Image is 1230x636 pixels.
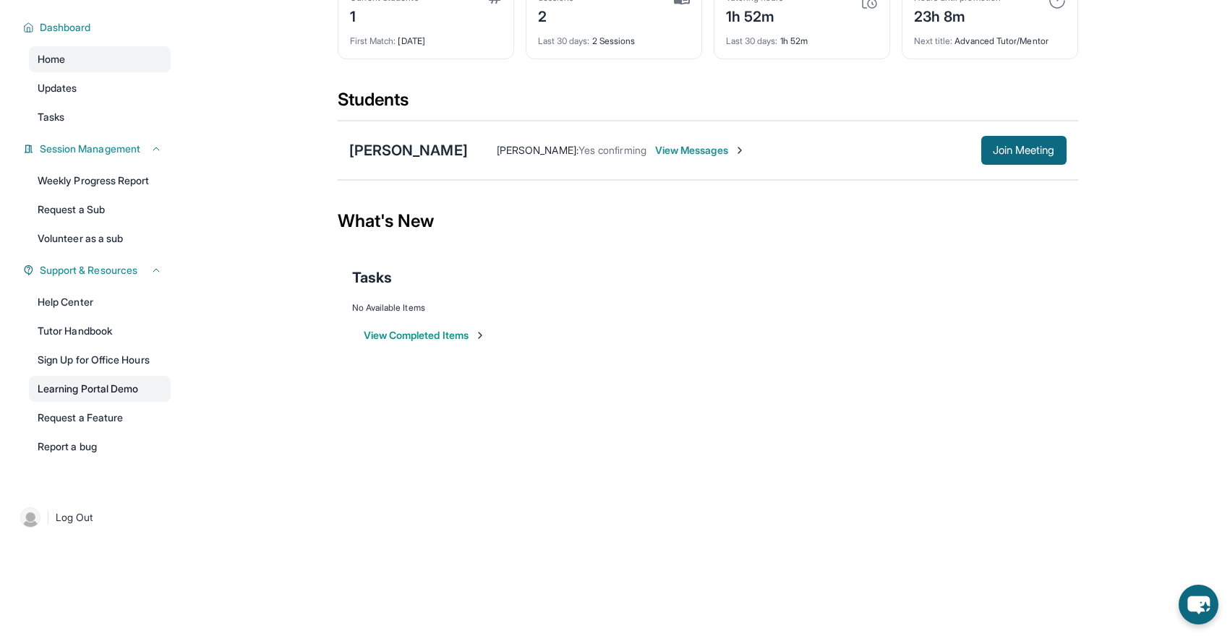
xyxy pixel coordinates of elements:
[726,27,878,47] div: 1h 52m
[14,502,171,533] a: |Log Out
[34,20,162,35] button: Dashboard
[20,507,40,528] img: user-img
[726,35,778,46] span: Last 30 days :
[349,140,468,160] div: [PERSON_NAME]
[29,168,171,194] a: Weekly Progress Report
[993,146,1055,155] span: Join Meeting
[40,263,137,278] span: Support & Resources
[352,302,1064,314] div: No Available Items
[38,52,65,66] span: Home
[29,225,171,252] a: Volunteer as a sub
[350,35,396,46] span: First Match :
[34,263,162,278] button: Support & Resources
[350,4,419,27] div: 1
[538,35,590,46] span: Last 30 days :
[56,510,93,525] span: Log Out
[29,75,171,101] a: Updates
[350,27,502,47] div: [DATE]
[914,35,953,46] span: Next title :
[655,143,746,158] span: View Messages
[726,4,784,27] div: 1h 52m
[29,434,171,460] a: Report a bug
[352,267,392,288] span: Tasks
[29,347,171,373] a: Sign Up for Office Hours
[497,144,578,156] span: [PERSON_NAME] :
[1179,585,1218,624] button: chat-button
[29,318,171,344] a: Tutor Handbook
[338,88,1078,120] div: Students
[29,376,171,402] a: Learning Portal Demo
[364,328,486,343] button: View Completed Items
[34,142,162,156] button: Session Management
[29,197,171,223] a: Request a Sub
[29,46,171,72] a: Home
[29,289,171,315] a: Help Center
[40,20,91,35] span: Dashboard
[38,81,77,95] span: Updates
[338,189,1078,253] div: What's New
[29,405,171,431] a: Request a Feature
[538,27,690,47] div: 2 Sessions
[981,136,1067,165] button: Join Meeting
[578,144,646,156] span: Yes confirming
[29,104,171,130] a: Tasks
[46,509,50,526] span: |
[914,27,1066,47] div: Advanced Tutor/Mentor
[538,4,574,27] div: 2
[38,110,64,124] span: Tasks
[734,145,746,156] img: Chevron-Right
[40,142,140,156] span: Session Management
[914,4,1001,27] div: 23h 8m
